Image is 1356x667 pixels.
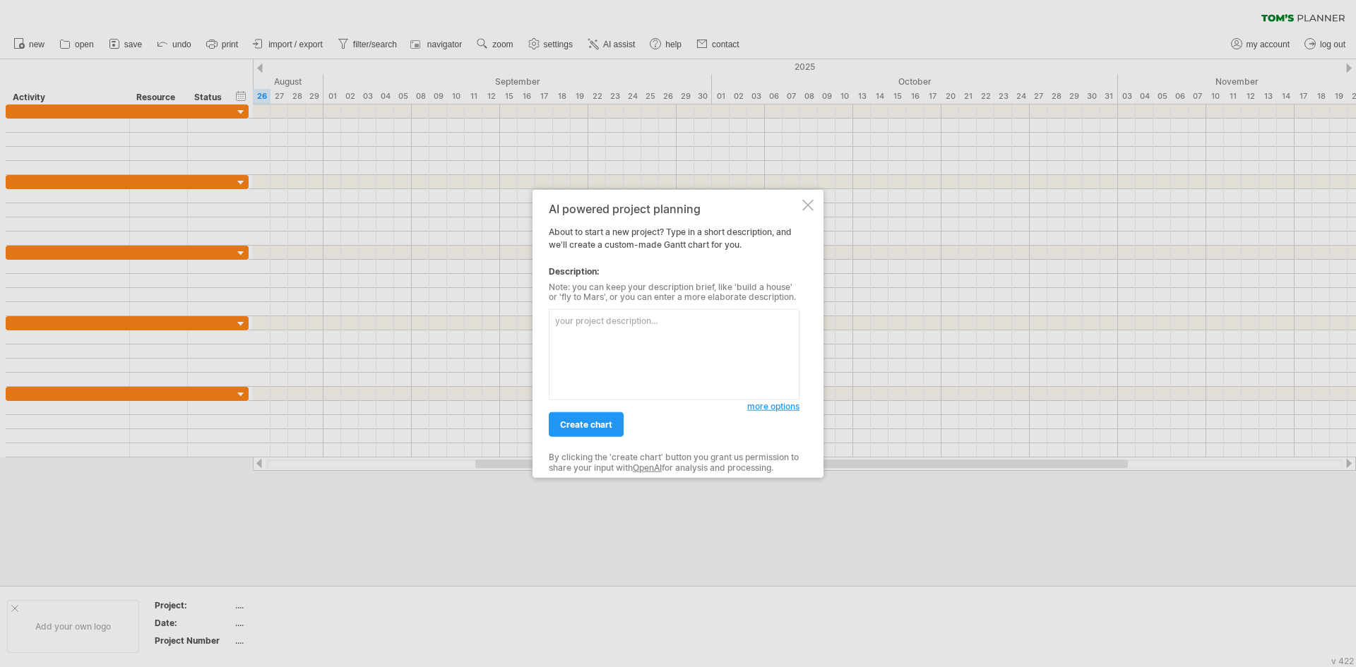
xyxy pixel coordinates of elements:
[549,412,624,437] a: create chart
[747,400,799,413] a: more options
[747,401,799,411] span: more options
[560,419,612,430] span: create chart
[549,452,799,473] div: By clicking the 'create chart' button you grant us permission to share your input with for analys...
[549,265,799,277] div: Description:
[549,202,799,465] div: About to start a new project? Type in a short description, and we'll create a custom-made Gantt c...
[549,282,799,302] div: Note: you can keep your description brief, like 'build a house' or 'fly to Mars', or you can ente...
[549,202,799,215] div: AI powered project planning
[633,462,662,472] a: OpenAI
